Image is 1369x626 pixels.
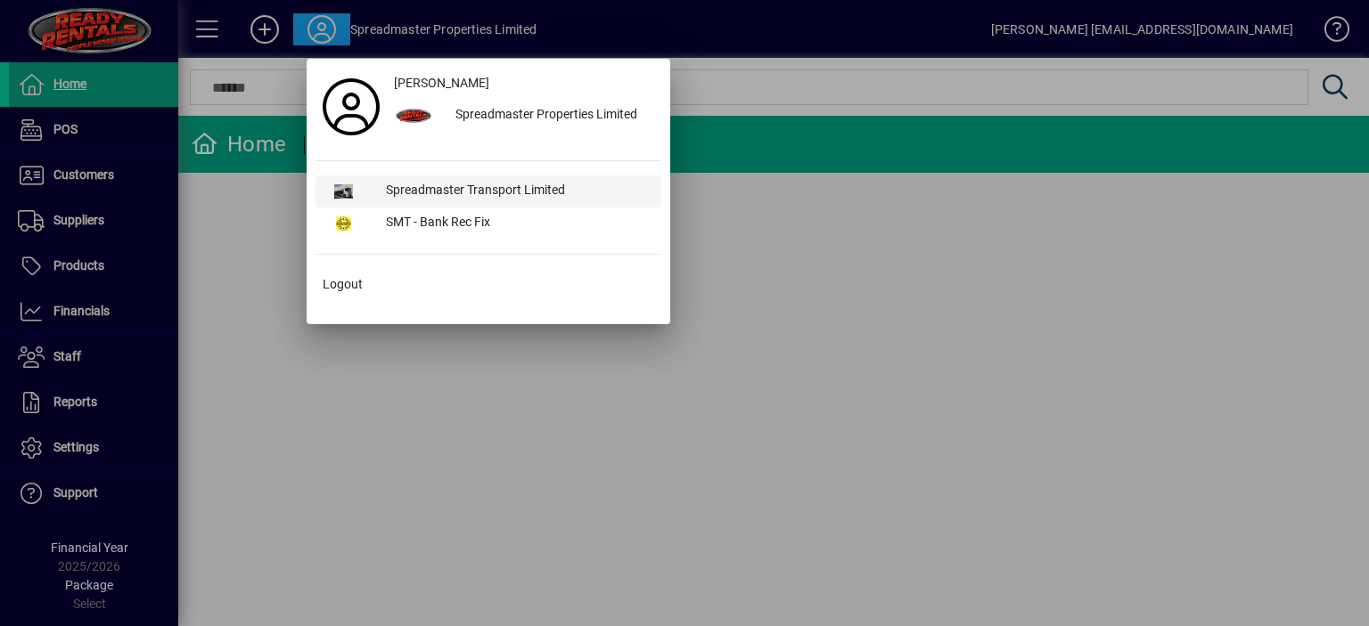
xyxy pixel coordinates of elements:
button: Spreadmaster Transport Limited [316,175,661,207]
button: SMT - Bank Rec Fix [316,207,661,240]
a: [PERSON_NAME] [387,68,661,100]
div: Spreadmaster Transport Limited [372,175,661,207]
span: Logout [323,275,363,294]
button: Spreadmaster Properties Limited [387,100,661,132]
div: SMT - Bank Rec Fix [372,207,661,240]
div: Spreadmaster Properties Limited [441,100,661,132]
span: [PERSON_NAME] [394,74,489,93]
button: Logout [316,269,661,301]
a: Profile [316,91,387,123]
